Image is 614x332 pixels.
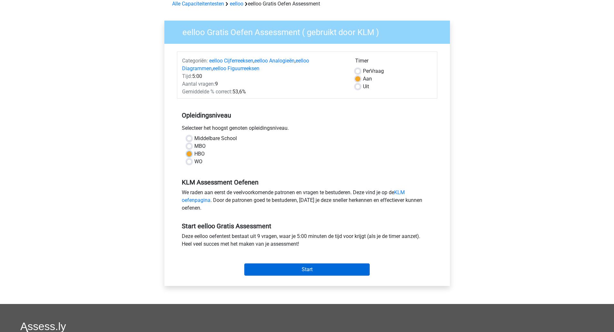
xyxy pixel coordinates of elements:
a: eelloo Analogieën [254,58,295,64]
label: Uit [363,83,369,90]
div: We raden aan eerst de veelvoorkomende patronen en vragen te bestuderen. Deze vind je op de . Door... [177,189,437,214]
div: 5:00 [177,72,350,80]
label: Aan [363,75,372,83]
div: Timer [355,57,432,67]
label: HBO [194,150,205,158]
a: eelloo Cijferreeksen [209,58,253,64]
span: Aantal vragen: [182,81,215,87]
div: Selecteer het hoogst genoten opleidingsniveau. [177,124,437,135]
label: Middelbare School [194,135,237,142]
span: Tijd: [182,73,192,79]
span: Categoriën: [182,58,208,64]
span: Gemiddelde % correct: [182,89,232,95]
h3: eelloo Gratis Oefen Assessment ( gebruikt door KLM ) [175,25,445,37]
h5: Start eelloo Gratis Assessment [182,222,433,230]
label: WO [194,158,202,166]
h5: KLM Assessment Oefenen [182,178,433,186]
label: Vraag [363,67,384,75]
div: Deze eelloo oefentest bestaat uit 9 vragen, waar je 5:00 minuten de tijd voor krijgt (als je de t... [177,232,437,251]
label: MBO [194,142,206,150]
a: eelloo [230,1,243,7]
div: 53,6% [177,88,350,96]
span: Per [363,68,370,74]
h5: Opleidingsniveau [182,109,433,122]
a: Alle Capaciteitentesten [172,1,224,7]
div: , , , [177,57,350,72]
input: Start [244,263,370,276]
div: 9 [177,80,350,88]
a: eelloo Figuurreeksen [213,65,259,71]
